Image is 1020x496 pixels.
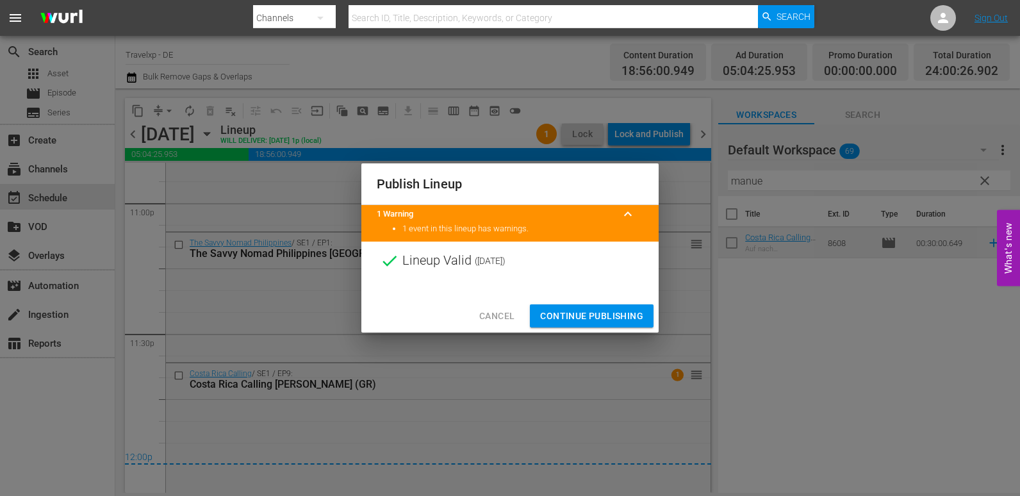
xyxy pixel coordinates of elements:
[377,174,643,194] h2: Publish Lineup
[479,308,514,324] span: Cancel
[475,251,506,270] span: ( [DATE] )
[540,308,643,324] span: Continue Publishing
[613,199,643,229] button: keyboard_arrow_up
[8,10,23,26] span: menu
[361,242,659,280] div: Lineup Valid
[530,304,654,328] button: Continue Publishing
[997,210,1020,286] button: Open Feedback Widget
[469,304,525,328] button: Cancel
[402,223,643,235] li: 1 event in this lineup has warnings.
[31,3,92,33] img: ans4CAIJ8jUAAAAAAAAAAAAAAAAAAAAAAAAgQb4GAAAAAAAAAAAAAAAAAAAAAAAAJMjXAAAAAAAAAAAAAAAAAAAAAAAAgAT5G...
[620,206,636,222] span: keyboard_arrow_up
[777,5,810,28] span: Search
[377,208,613,220] title: 1 Warning
[975,13,1008,23] a: Sign Out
